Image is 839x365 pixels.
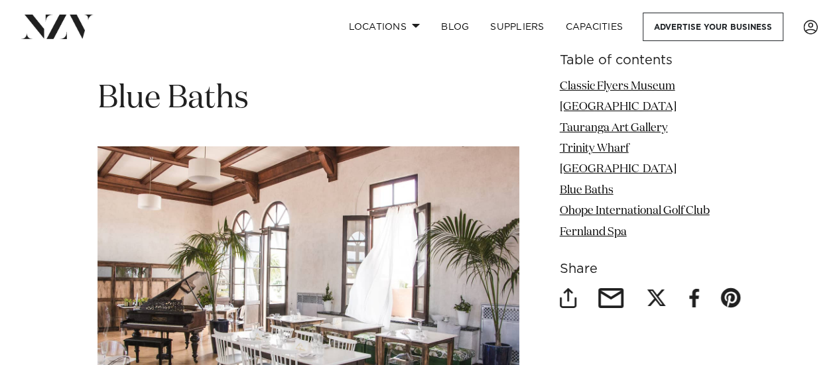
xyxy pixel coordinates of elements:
[559,143,628,154] a: Trinity Wharf
[559,185,613,196] a: Blue Baths
[559,164,676,176] a: [GEOGRAPHIC_DATA]
[559,81,675,92] a: Classic Flyers Museum
[21,15,94,38] img: nzv-logo.png
[559,123,667,134] a: Tauranga Art Gallery
[559,54,742,68] h6: Table of contents
[555,13,634,41] a: Capacities
[430,13,480,41] a: BLOG
[559,227,626,238] a: Fernland Spa
[559,206,709,217] a: Ohope International Golf Club
[559,101,676,113] a: [GEOGRAPHIC_DATA]
[559,263,742,277] h6: Share
[338,13,430,41] a: Locations
[480,13,554,41] a: SUPPLIERS
[97,83,249,115] span: Blue Baths
[643,13,783,41] a: Advertise your business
